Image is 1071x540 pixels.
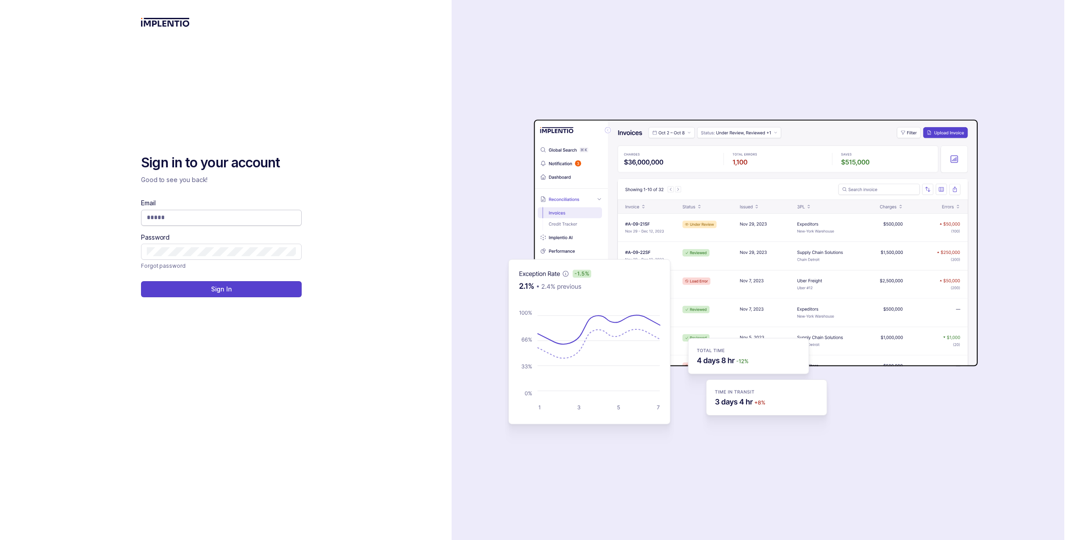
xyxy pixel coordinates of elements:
[141,154,302,172] h2: Sign in to your account
[211,285,232,294] p: Sign In
[141,18,190,27] img: logo
[477,91,981,449] img: signin-background.svg
[141,262,185,270] a: Link Forgot password
[141,199,155,208] label: Email
[141,233,170,242] label: Password
[141,175,302,184] p: Good to see you back!
[141,281,302,297] button: Sign In
[141,262,185,270] p: Forgot password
